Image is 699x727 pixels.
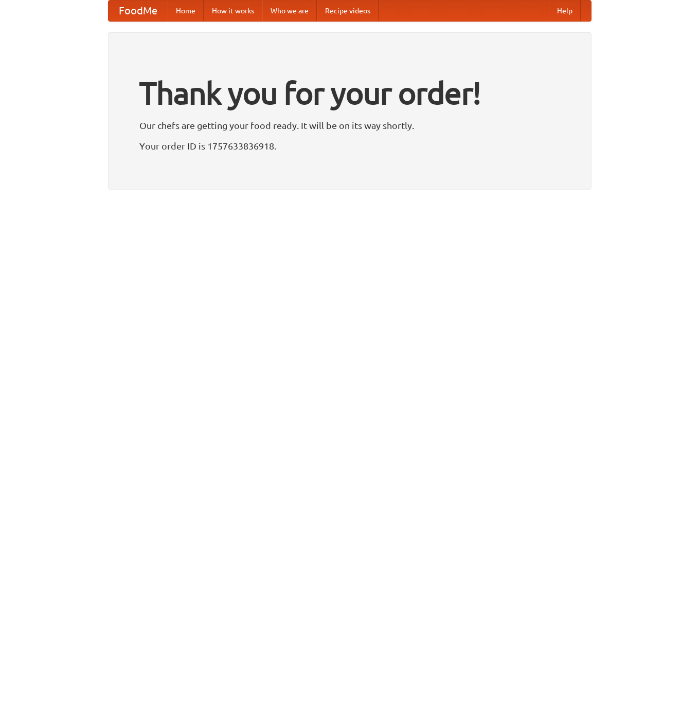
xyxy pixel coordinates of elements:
p: Our chefs are getting your food ready. It will be on its way shortly. [139,118,560,133]
a: Help [549,1,581,21]
a: Who we are [262,1,317,21]
a: Home [168,1,204,21]
a: How it works [204,1,262,21]
a: FoodMe [109,1,168,21]
a: Recipe videos [317,1,379,21]
h1: Thank you for your order! [139,68,560,118]
p: Your order ID is 1757633836918. [139,138,560,154]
